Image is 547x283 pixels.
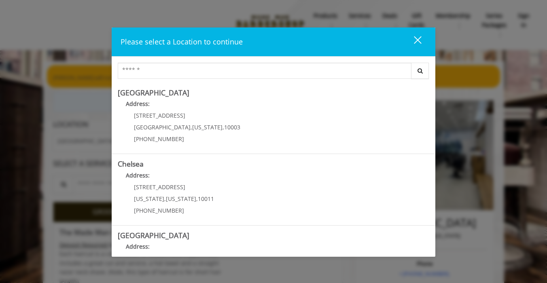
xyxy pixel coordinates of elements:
[134,183,185,191] span: [STREET_ADDRESS]
[118,159,144,169] b: Chelsea
[126,243,150,250] b: Address:
[121,37,243,46] span: Please select a Location to continue
[164,195,166,203] span: ,
[118,63,429,83] div: Center Select
[118,63,411,79] input: Search Center
[134,112,185,119] span: [STREET_ADDRESS]
[134,123,191,131] span: [GEOGRAPHIC_DATA]
[399,34,426,50] button: close dialog
[192,123,223,131] span: [US_STATE]
[223,123,224,131] span: ,
[134,135,184,143] span: [PHONE_NUMBER]
[405,36,421,48] div: close dialog
[126,100,150,108] b: Address:
[118,88,189,97] b: [GEOGRAPHIC_DATA]
[134,195,164,203] span: [US_STATE]
[126,171,150,179] b: Address:
[166,195,196,203] span: [US_STATE]
[416,68,425,74] i: Search button
[134,207,184,214] span: [PHONE_NUMBER]
[191,123,192,131] span: ,
[196,195,198,203] span: ,
[224,123,240,131] span: 10003
[198,195,214,203] span: 10011
[118,230,189,240] b: [GEOGRAPHIC_DATA]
